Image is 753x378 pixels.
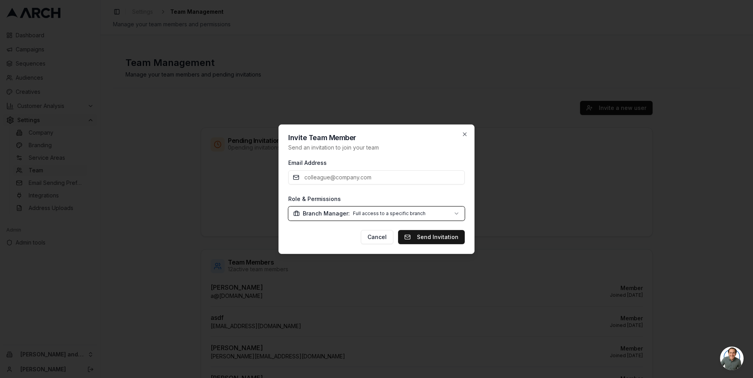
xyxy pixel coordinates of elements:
[288,195,341,202] label: Role & Permissions
[288,170,465,184] input: colleague@company.com
[288,144,465,152] p: Send an invitation to join your team
[398,230,465,244] button: Send Invitation
[361,230,393,244] button: Cancel
[288,159,327,166] label: Email Address
[288,134,465,141] h2: Invite Team Member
